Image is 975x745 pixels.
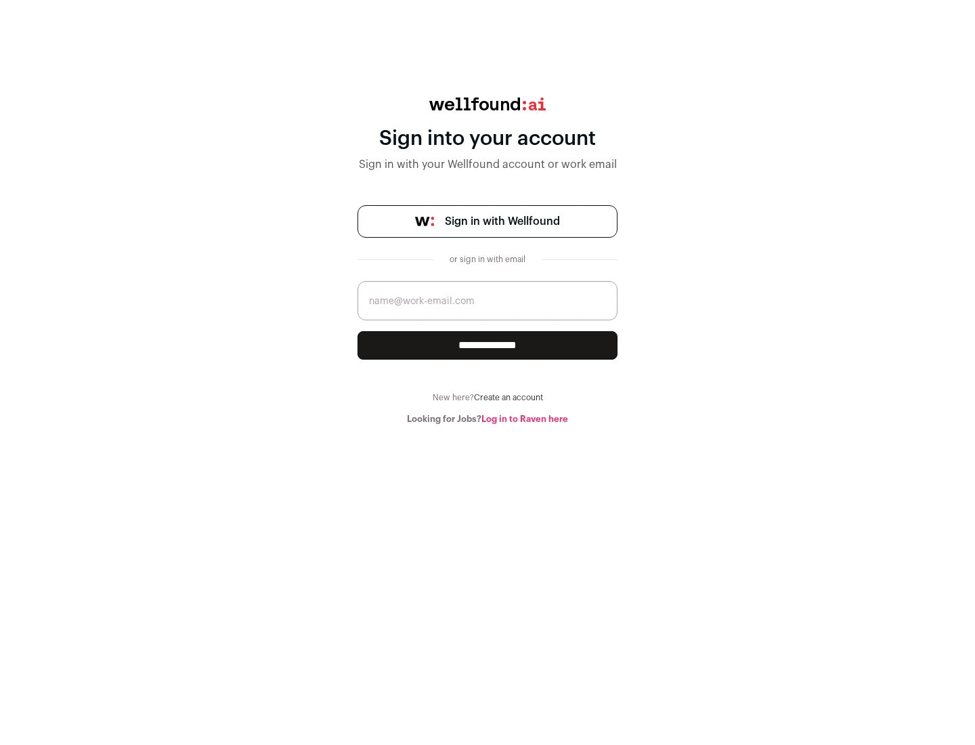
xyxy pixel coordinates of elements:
[415,217,434,226] img: wellfound-symbol-flush-black-fb3c872781a75f747ccb3a119075da62bfe97bd399995f84a933054e44a575c4.png
[474,393,543,402] a: Create an account
[357,281,617,320] input: name@work-email.com
[429,98,546,110] img: wellfound:ai
[357,156,617,173] div: Sign in with your Wellfound account or work email
[357,392,617,403] div: New here?
[444,254,531,265] div: or sign in with email
[445,213,560,230] span: Sign in with Wellfound
[357,205,617,238] a: Sign in with Wellfound
[481,414,568,423] a: Log in to Raven here
[357,127,617,151] div: Sign into your account
[357,414,617,425] div: Looking for Jobs?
